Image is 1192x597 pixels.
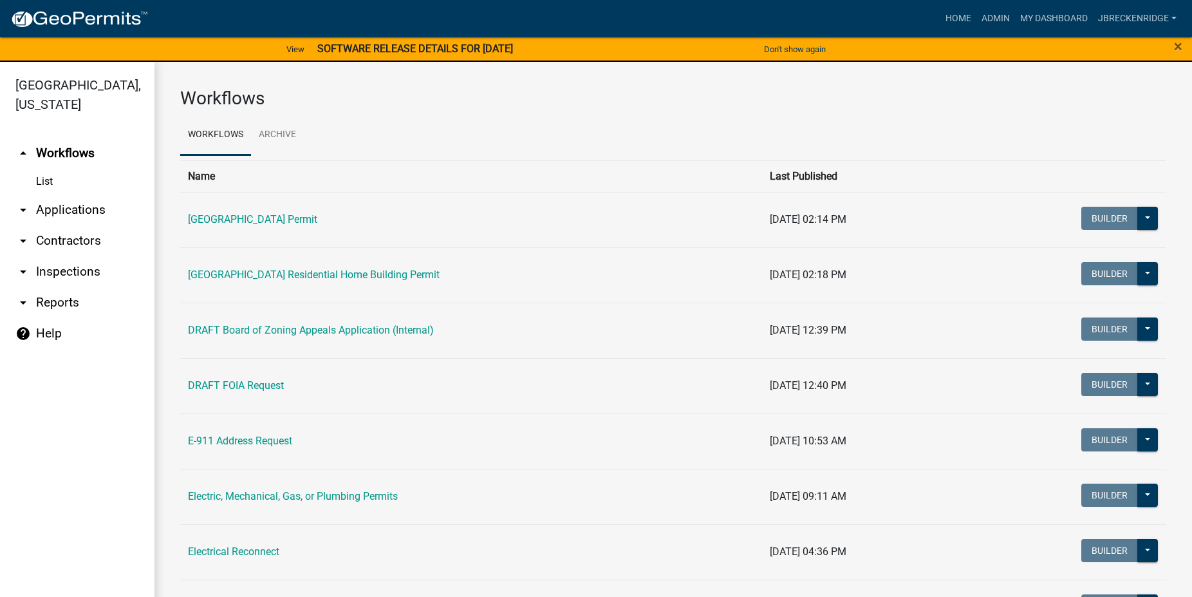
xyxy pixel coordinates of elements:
[188,435,292,447] a: E-911 Address Request
[188,269,440,281] a: [GEOGRAPHIC_DATA] Residential Home Building Permit
[15,295,31,310] i: arrow_drop_down
[15,233,31,249] i: arrow_drop_down
[1081,317,1138,341] button: Builder
[317,43,513,55] strong: SOFTWARE RELEASE DETAILS FOR [DATE]
[770,490,846,502] span: [DATE] 09:11 AM
[180,115,251,156] a: Workflows
[188,490,398,502] a: Electric, Mechanical, Gas, or Plumbing Permits
[180,88,1166,109] h3: Workflows
[1174,39,1182,54] button: Close
[1081,207,1138,230] button: Builder
[770,213,846,225] span: [DATE] 02:14 PM
[976,6,1015,31] a: Admin
[251,115,304,156] a: Archive
[940,6,976,31] a: Home
[770,269,846,281] span: [DATE] 02:18 PM
[188,379,284,392] a: DRAFT FOIA Request
[15,202,31,218] i: arrow_drop_down
[770,324,846,336] span: [DATE] 12:39 PM
[1015,6,1093,31] a: My Dashboard
[762,160,963,192] th: Last Published
[1081,428,1138,451] button: Builder
[188,545,279,558] a: Electrical Reconnect
[188,324,434,336] a: DRAFT Board of Zoning Appeals Application (Internal)
[770,545,846,558] span: [DATE] 04:36 PM
[180,160,762,192] th: Name
[1093,6,1182,31] a: Jbreckenridge
[1081,262,1138,285] button: Builder
[15,264,31,280] i: arrow_drop_down
[770,435,846,447] span: [DATE] 10:53 AM
[15,146,31,161] i: arrow_drop_up
[15,326,31,341] i: help
[1081,373,1138,396] button: Builder
[1081,539,1138,562] button: Builder
[281,39,310,60] a: View
[1174,37,1182,55] span: ×
[770,379,846,392] span: [DATE] 12:40 PM
[759,39,831,60] button: Don't show again
[188,213,317,225] a: [GEOGRAPHIC_DATA] Permit
[1081,484,1138,507] button: Builder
